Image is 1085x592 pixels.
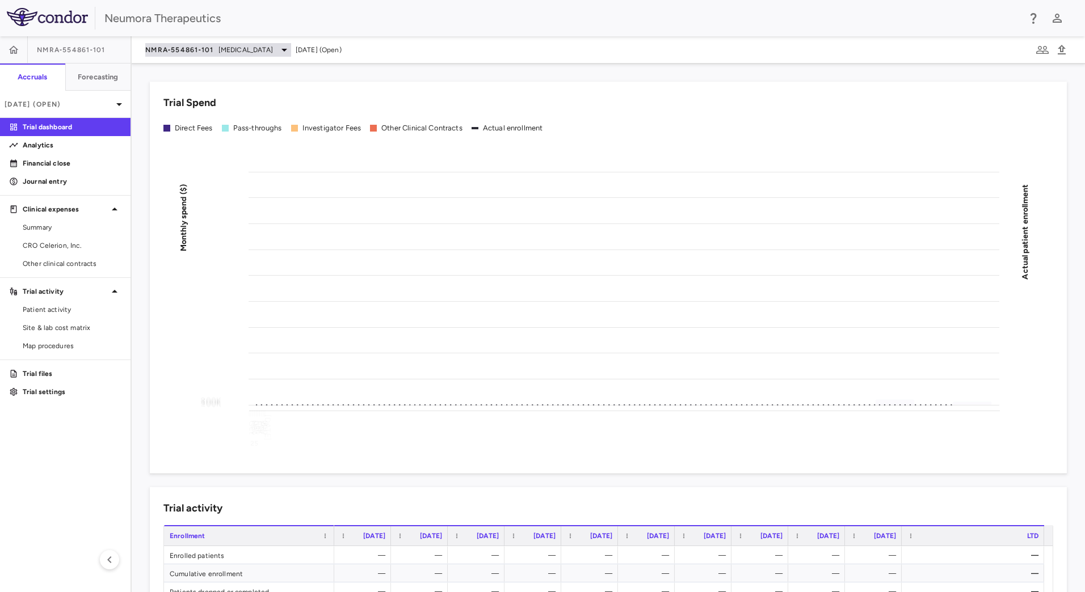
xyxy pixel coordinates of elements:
[145,45,214,54] span: NMRA‐554861‐101
[201,399,221,408] tspan: 200K
[515,546,556,564] div: —
[458,546,499,564] div: —
[23,222,121,232] span: Summary
[23,341,121,351] span: Map procedures
[760,532,783,540] span: [DATE]
[798,546,839,564] div: —
[302,123,361,133] div: Investigator Fees
[1027,532,1038,540] span: LTD
[571,564,612,582] div: —
[23,323,121,333] span: Site & lab cost matrix
[259,420,269,435] text: May
[200,395,221,405] tspan: 800K
[23,369,121,379] p: Trial files
[420,532,442,540] span: [DATE]
[855,546,896,564] div: —
[23,158,121,168] p: Financial close
[23,259,121,269] span: Other clinical contracts
[23,286,108,297] p: Trial activity
[628,564,669,582] div: —
[163,95,216,111] h6: Trial Spend
[23,122,121,132] p: Trial dashboard
[201,396,221,405] tspan: 700K
[685,564,726,582] div: —
[202,399,221,409] tspan: 100K
[817,532,839,540] span: [DATE]
[704,532,726,540] span: [DATE]
[250,420,260,434] text: Dec
[742,546,783,564] div: —
[23,204,108,214] p: Clinical expenses
[233,123,282,133] div: Pass-throughs
[200,398,221,407] tspan: 400K
[401,546,442,564] div: —
[164,564,334,582] div: Cumulative enrollment
[571,546,612,564] div: —
[7,8,88,26] img: logo-full-SnFGN8VE.png
[344,546,385,564] div: —
[458,564,499,582] div: —
[179,184,188,251] tspan: Monthly spend ($)
[175,123,213,133] div: Direct Fees
[296,45,342,55] span: [DATE] (Open)
[685,546,726,564] div: —
[874,532,896,540] span: [DATE]
[23,387,121,397] p: Trial settings
[163,501,222,516] h6: Trial activity
[381,123,462,133] div: Other Clinical Contracts
[78,72,119,82] h6: Forecasting
[515,564,556,582] div: —
[201,397,221,407] tspan: 500K
[401,564,442,582] div: —
[37,45,106,54] span: NMRA‐554861‐101
[590,532,612,540] span: [DATE]
[23,176,121,187] p: Journal entry
[104,10,1019,27] div: Neumora Therapeutics
[23,240,121,251] span: CRO Celerion, Inc.
[344,564,385,582] div: —
[798,564,839,582] div: —
[201,396,221,406] tspan: 600K
[170,532,205,540] span: Enrollment
[1020,184,1030,279] tspan: Actual patient enrollment
[855,564,896,582] div: —
[201,398,221,408] tspan: 300K
[18,72,47,82] h6: Accruals
[201,395,221,404] tspan: 900K
[23,140,121,150] p: Analytics
[483,123,543,133] div: Actual enrollment
[912,564,1038,582] div: —
[477,532,499,540] span: [DATE]
[218,45,273,55] span: [MEDICAL_DATA]
[363,532,385,540] span: [DATE]
[5,99,112,109] p: [DATE] (Open)
[742,564,783,582] div: —
[912,546,1038,564] div: —
[250,439,258,447] text: 25
[23,305,121,315] span: Patient activity
[533,532,556,540] span: [DATE]
[164,546,334,564] div: Enrolled patients
[263,415,272,441] text: [DATE]
[628,546,669,564] div: —
[647,532,669,540] span: [DATE]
